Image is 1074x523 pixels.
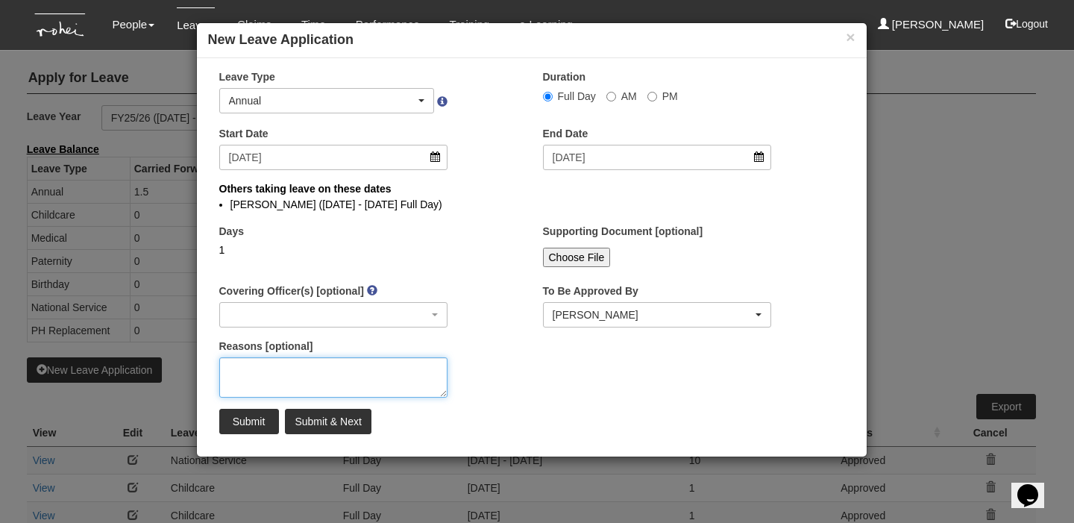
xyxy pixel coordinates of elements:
[219,183,392,195] b: Others taking leave on these dates
[543,302,772,328] button: Denise Aragon
[543,69,586,84] label: Duration
[543,284,638,298] label: To Be Approved By
[553,307,753,322] div: [PERSON_NAME]
[230,197,833,212] li: [PERSON_NAME] ([DATE] - [DATE] Full Day)
[543,126,588,141] label: End Date
[208,32,354,47] b: New Leave Application
[558,90,596,102] span: Full Day
[219,145,448,170] input: d/m/yyyy
[662,90,678,102] span: PM
[543,224,703,239] label: Supporting Document [optional]
[285,409,371,434] input: Submit & Next
[219,242,448,257] div: 1
[219,224,244,239] label: Days
[219,126,268,141] label: Start Date
[219,339,313,354] label: Reasons [optional]
[846,29,855,45] button: ×
[1011,463,1059,508] iframe: chat widget
[543,248,611,267] input: Choose File
[219,409,279,434] input: Submit
[229,93,416,108] div: Annual
[219,88,435,113] button: Annual
[621,90,637,102] span: AM
[543,145,772,170] input: d/m/yyyy
[219,69,275,84] label: Leave Type
[219,284,364,298] label: Covering Officer(s) [optional]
